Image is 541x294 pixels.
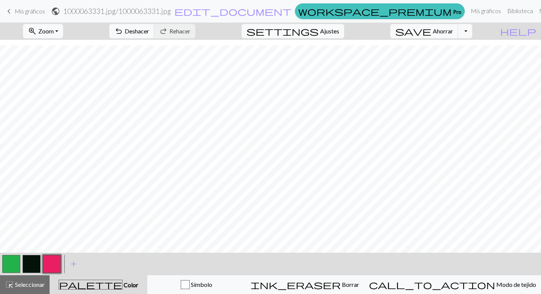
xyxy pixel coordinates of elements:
[246,275,364,294] button: Borrar
[114,26,123,36] span: undo
[246,27,319,36] i: Settings
[28,26,37,36] span: zoom_in
[496,281,536,288] font: Modo de tejido
[320,27,339,35] font: Ajustes
[174,6,292,17] span: edit_document
[295,3,465,19] a: Pro
[471,7,501,14] font: Mis gráficos
[453,8,461,15] font: Pro
[116,7,118,15] font: /
[390,24,458,38] button: Ahorrar
[125,27,149,35] font: Deshacer
[342,281,359,288] font: Borrar
[433,27,453,35] font: Ahorrar
[468,3,504,18] a: Mis gráficos
[63,7,116,15] font: 1000063331.jpg
[395,26,431,36] span: save
[50,275,147,294] button: Color
[15,281,45,288] font: Seleccionar
[69,259,78,269] span: add
[59,279,122,290] span: palette
[507,7,533,14] font: Biblioteca
[109,24,154,38] button: Deshacer
[15,8,45,15] font: Mis gráficos
[369,279,495,290] span: call_to_action
[38,27,54,35] font: Zoom
[23,24,63,38] button: Zoom
[251,279,341,290] span: ink_eraser
[5,279,14,290] span: highlight_alt
[500,26,536,36] span: help
[147,275,246,294] button: Símbolo
[364,275,541,294] button: Modo de tejido
[51,6,60,17] span: public
[246,26,319,36] span: settings
[504,3,536,18] a: Biblioteca
[5,6,14,17] span: keyboard_arrow_left
[191,281,212,288] font: Símbolo
[118,7,171,15] font: 1000063331.jpg
[242,24,344,38] button: SettingsAjustes
[124,281,138,288] font: Color
[298,6,452,17] span: workspace_premium
[5,5,45,18] a: Mis gráficos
